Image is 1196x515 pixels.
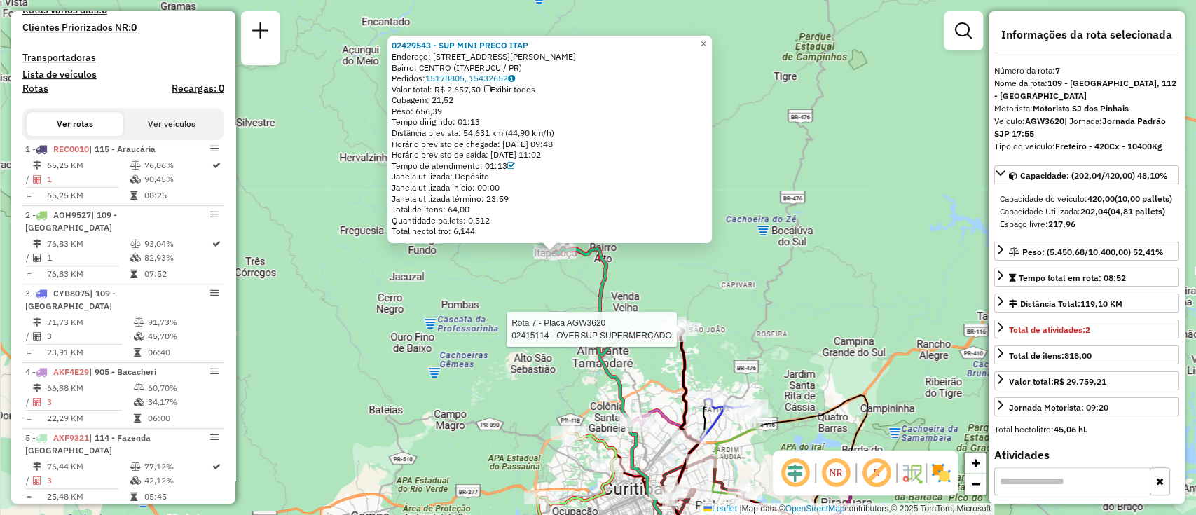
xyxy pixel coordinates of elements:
strong: 420,00 [1087,193,1115,204]
span: Peso: 656,39 [392,106,442,116]
td: 06:40 [147,345,218,359]
i: % de utilização da cubagem [130,476,140,485]
div: Tempo de atendimento: 01:13 [392,160,708,172]
i: Observações [508,74,515,83]
em: Opções [210,289,219,297]
i: Total de Atividades [33,175,41,184]
td: 65,25 KM [46,158,129,172]
em: Opções [210,144,219,153]
strong: Freteiro - 420Cx - 10400Kg [1055,141,1162,151]
i: Tempo total em rota [130,270,137,278]
i: % de utilização do peso [130,161,140,170]
span: 3 - [25,288,116,311]
a: Total de atividades:2 [994,320,1179,338]
button: Ver veículos [123,112,220,136]
a: Leaflet [703,504,737,514]
td: 82,93% [143,251,211,265]
div: Capacidade Utilizada: [1000,205,1174,218]
i: Distância Total [33,240,41,248]
strong: 109 - [GEOGRAPHIC_DATA], 112 - [GEOGRAPHIC_DATA] [994,78,1176,101]
i: Distância Total [33,318,41,327]
span: AKF4E29 [53,366,89,377]
td: / [25,329,32,343]
span: | 114 - Fazenda [GEOGRAPHIC_DATA] [25,432,151,455]
div: Tipo do veículo: [994,140,1179,153]
a: Zoom out [965,474,986,495]
td: 1 [46,172,129,186]
td: / [25,395,32,409]
div: Janela utilizada: Depósito [392,171,708,182]
span: REC0010 [53,144,89,154]
strong: 2 [1085,324,1090,335]
div: Endereço: [STREET_ADDRESS][PERSON_NAME] [392,51,708,62]
i: Rota otimizada [212,462,221,471]
i: Total de Atividades [33,476,41,485]
a: Distância Total:119,10 KM [994,294,1179,313]
td: 3 [46,329,133,343]
div: Jornada Motorista: 09:20 [1009,401,1108,414]
span: 2 - [25,210,117,233]
strong: 217,96 [1048,219,1075,229]
span: 1 - [25,144,156,154]
td: 71,73 KM [46,315,133,329]
a: Tempo total em rota: 08:52 [994,268,1179,287]
strong: R$ 29.759,21 [1054,376,1106,387]
div: Janela utilizada término: 23:59 [392,193,708,205]
strong: 202,04 [1080,206,1108,217]
td: 93,04% [143,237,211,251]
td: 23,91 KM [46,345,133,359]
span: Tempo total em rota: 08:52 [1019,273,1126,283]
h4: Transportadoras [22,52,224,64]
span: | 905 - Bacacheri [89,366,156,377]
h4: Clientes Priorizados NR: [22,22,224,34]
td: 76,83 KM [46,267,129,281]
td: 90,45% [143,172,211,186]
span: × [700,38,706,50]
i: Distância Total [33,384,41,392]
em: Opções [210,367,219,376]
div: Total hectolitro: [994,423,1179,436]
a: Com service time [507,160,515,171]
td: 77,12% [143,460,211,474]
span: Total de atividades: [1009,324,1090,335]
span: Ocultar NR [819,456,853,490]
div: Map data © contributors,© 2025 TomTom, Microsoft [700,503,994,515]
span: Ocultar deslocamento [778,456,812,490]
i: Distância Total [33,462,41,471]
td: 06:00 [147,411,218,425]
strong: 7 [1055,65,1060,76]
td: = [25,267,32,281]
td: = [25,345,32,359]
i: Total de Atividades [33,254,41,262]
i: % de utilização do peso [130,462,140,471]
td: 3 [46,474,129,488]
td: 65,25 KM [46,188,129,202]
div: Veículo: [994,115,1179,140]
i: % de utilização do peso [134,318,144,327]
i: % de utilização do peso [130,240,140,248]
a: Peso: (5.450,68/10.400,00) 52,41% [994,242,1179,261]
div: Valor total: R$ 2.657,50 [392,84,708,95]
i: Tempo total em rota [134,414,141,423]
td: 76,44 KM [46,460,129,474]
span: CYB8075 [53,288,90,298]
div: Motorista: [994,102,1179,115]
strong: AGW3620 [1025,116,1064,126]
td: 34,17% [147,395,218,409]
i: Rota otimizada [212,161,221,170]
div: Bairro: CENTRO (ITAPERUCU / PR) [392,62,708,73]
div: Horário previsto de chegada: [DATE] 09:48 [392,139,708,150]
div: Total hectolitro: 6,144 [392,226,708,237]
h4: Lista de veículos [22,69,224,81]
strong: (10,00 pallets) [1115,193,1172,204]
strong: 02429543 - SUP MINI PRECO ITAP [392,40,528,50]
span: AXF9321 [53,432,89,443]
a: Zoom in [965,453,986,474]
h4: Recargas: 0 [172,83,224,95]
td: = [25,411,32,425]
h4: Rotas [22,83,48,95]
td: 91,73% [147,315,218,329]
span: 119,10 KM [1080,298,1122,309]
a: OpenStreetMap [785,504,845,514]
i: % de utilização da cubagem [130,175,140,184]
